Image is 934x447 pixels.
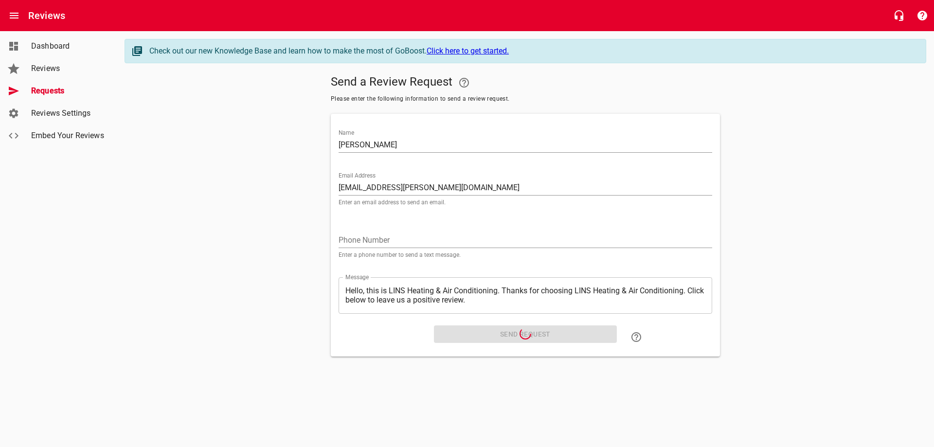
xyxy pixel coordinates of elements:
[331,94,720,104] span: Please enter the following information to send a review request.
[625,325,648,349] a: Learn how to "Send a Review Request"
[31,40,105,52] span: Dashboard
[339,130,354,136] label: Name
[339,252,712,258] p: Enter a phone number to send a text message.
[331,71,720,94] h5: Send a Review Request
[452,71,476,94] a: Your Google or Facebook account must be connected to "Send a Review Request"
[911,4,934,27] button: Support Portal
[31,130,105,142] span: Embed Your Reviews
[339,199,712,205] p: Enter an email address to send an email.
[887,4,911,27] button: Live Chat
[28,8,65,23] h6: Reviews
[2,4,26,27] button: Open drawer
[427,46,509,55] a: Click here to get started.
[339,173,376,179] label: Email Address
[31,63,105,74] span: Reviews
[345,286,705,304] textarea: Hello, this is LINS Heating & Air Conditioning. Thanks for choosing LINS Heating & Air Conditioni...
[31,107,105,119] span: Reviews Settings
[149,45,916,57] div: Check out our new Knowledge Base and learn how to make the most of GoBoost.
[31,85,105,97] span: Requests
